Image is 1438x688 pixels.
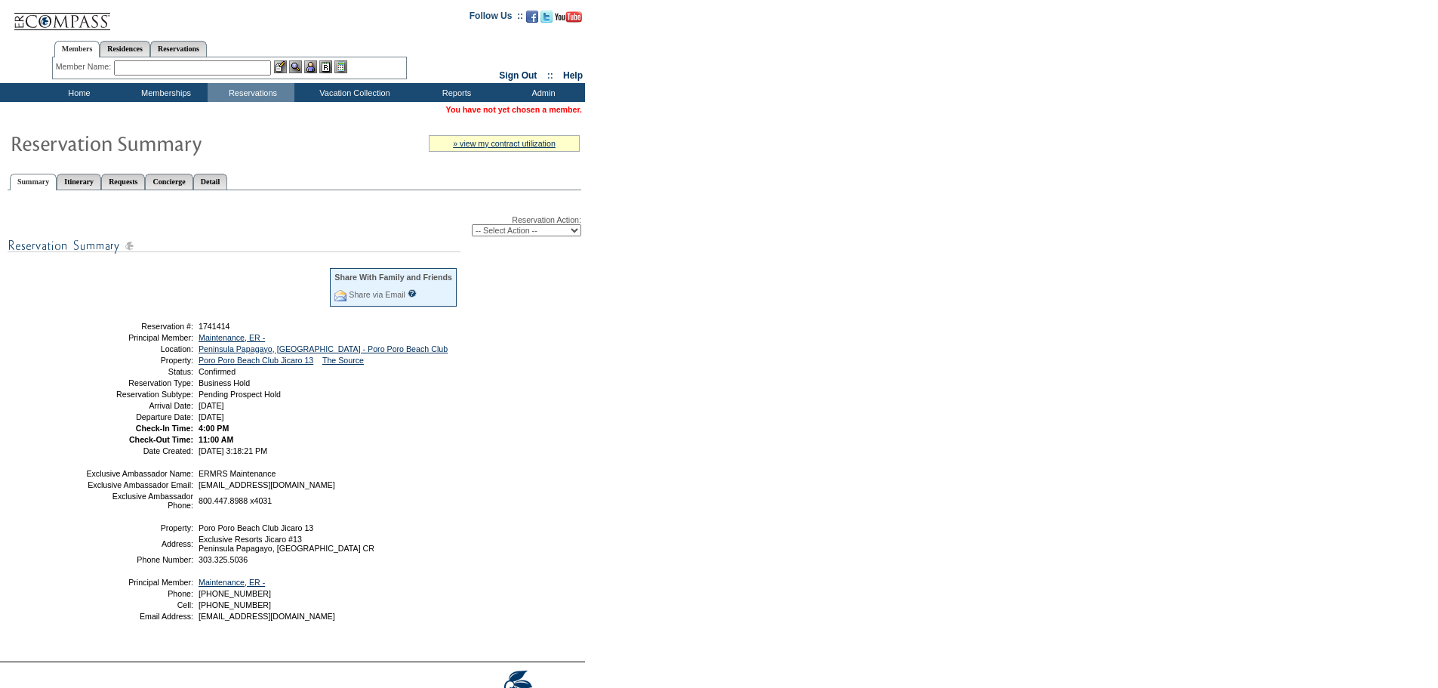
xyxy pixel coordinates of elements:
td: Principal Member: [85,578,193,587]
td: Home [34,83,121,102]
span: You have not yet chosen a member. [446,105,582,114]
td: Phone Number: [85,555,193,564]
span: Exclusive Resorts Jicaro #13 Peninsula Papagayo, [GEOGRAPHIC_DATA] CR [199,535,374,553]
td: Property: [85,356,193,365]
img: Reservations [319,60,332,73]
img: Become our fan on Facebook [526,11,538,23]
td: Status: [85,367,193,376]
td: Exclusive Ambassador Phone: [85,492,193,510]
td: Vacation Collection [294,83,411,102]
td: Admin [498,83,585,102]
span: 4:00 PM [199,424,229,433]
span: 303.325.5036 [199,555,248,564]
span: 11:00 AM [199,435,233,444]
td: Reservation #: [85,322,193,331]
span: [DATE] 3:18:21 PM [199,446,267,455]
a: Maintenance, ER - [199,578,265,587]
span: [EMAIL_ADDRESS][DOMAIN_NAME] [199,480,335,489]
td: Exclusive Ambassador Name: [85,469,193,478]
img: Reservaton Summary [10,128,312,158]
a: Members [54,41,100,57]
td: Departure Date: [85,412,193,421]
span: ERMRS Maintenance [199,469,276,478]
img: Impersonate [304,60,317,73]
a: Share via Email [349,290,405,299]
a: Subscribe to our YouTube Channel [555,15,582,24]
a: Concierge [145,174,192,190]
a: Residences [100,41,150,57]
a: Summary [10,174,57,190]
a: Detail [193,174,228,190]
a: Sign Out [499,70,537,81]
span: [DATE] [199,412,224,421]
td: Reservations [208,83,294,102]
a: The Source [322,356,364,365]
td: Cell: [85,600,193,609]
img: b_calculator.gif [334,60,347,73]
td: Arrival Date: [85,401,193,410]
td: Location: [85,344,193,353]
img: subTtlResSummary.gif [8,236,460,255]
span: 1741414 [199,322,230,331]
span: [EMAIL_ADDRESS][DOMAIN_NAME] [199,612,335,621]
img: Follow us on Twitter [540,11,553,23]
td: Phone: [85,589,193,598]
span: 800.447.8988 x4031 [199,496,272,505]
img: Subscribe to our YouTube Channel [555,11,582,23]
img: b_edit.gif [274,60,287,73]
td: Exclusive Ambassador Email: [85,480,193,489]
a: Itinerary [57,174,101,190]
td: Date Created: [85,446,193,455]
a: Poro Poro Beach Club Jicaro 13 [199,356,313,365]
span: [DATE] [199,401,224,410]
div: Member Name: [56,60,114,73]
span: Business Hold [199,378,250,387]
a: Help [563,70,583,81]
td: Property: [85,523,193,532]
td: Reports [411,83,498,102]
td: Email Address: [85,612,193,621]
strong: Check-Out Time: [129,435,193,444]
span: :: [547,70,553,81]
a: Follow us on Twitter [540,15,553,24]
span: Pending Prospect Hold [199,390,281,399]
td: Principal Member: [85,333,193,342]
td: Reservation Type: [85,378,193,387]
td: Follow Us :: [470,9,523,27]
strong: Check-In Time: [136,424,193,433]
span: [PHONE_NUMBER] [199,600,271,609]
img: View [289,60,302,73]
a: » view my contract utilization [453,139,556,148]
td: Memberships [121,83,208,102]
span: Poro Poro Beach Club Jicaro 13 [199,523,313,532]
span: [PHONE_NUMBER] [199,589,271,598]
a: Reservations [150,41,207,57]
a: Maintenance, ER - [199,333,265,342]
a: Requests [101,174,145,190]
a: Become our fan on Facebook [526,15,538,24]
a: Peninsula Papagayo, [GEOGRAPHIC_DATA] - Poro Poro Beach Club [199,344,448,353]
div: Share With Family and Friends [334,273,452,282]
input: What is this? [408,289,417,298]
div: Reservation Action: [8,215,581,236]
td: Reservation Subtype: [85,390,193,399]
span: Confirmed [199,367,236,376]
td: Address: [85,535,193,553]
